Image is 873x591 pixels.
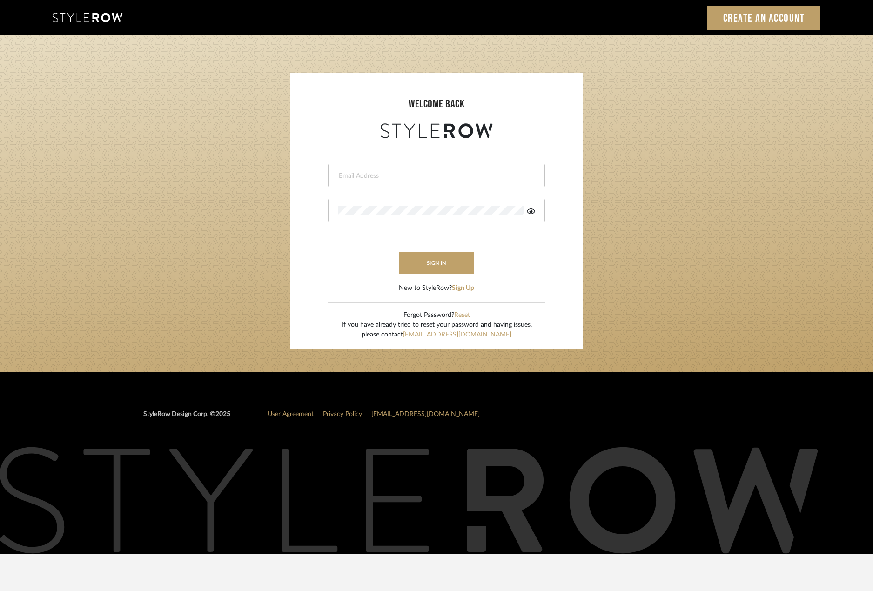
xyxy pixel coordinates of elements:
[338,171,533,181] input: Email Address
[323,411,362,417] a: Privacy Policy
[707,6,821,30] a: Create an Account
[399,252,474,274] button: sign in
[371,411,480,417] a: [EMAIL_ADDRESS][DOMAIN_NAME]
[452,283,474,293] button: Sign Up
[454,310,470,320] button: Reset
[268,411,314,417] a: User Agreement
[299,96,574,113] div: welcome back
[403,331,511,338] a: [EMAIL_ADDRESS][DOMAIN_NAME]
[342,320,532,340] div: If you have already tried to reset your password and having issues, please contact
[342,310,532,320] div: Forgot Password?
[399,283,474,293] div: New to StyleRow?
[143,410,230,427] div: StyleRow Design Corp. ©2025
